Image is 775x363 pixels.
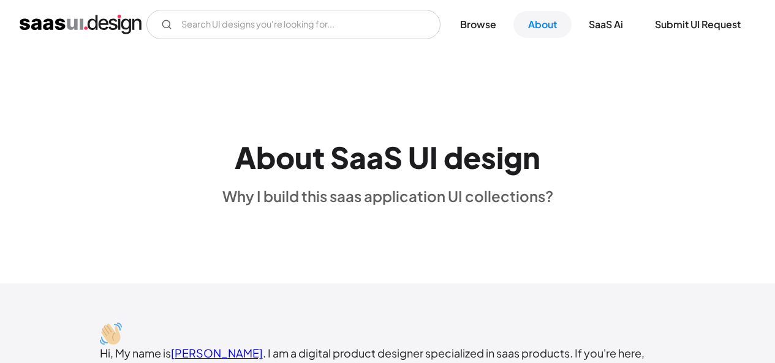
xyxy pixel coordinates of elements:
div: Why I build this saas application UI collections? [222,187,553,205]
a: Browse [445,11,511,38]
a: home [20,15,142,34]
a: Submit UI Request [640,11,755,38]
a: [PERSON_NAME] [171,346,263,360]
a: About [513,11,572,38]
a: SaaS Ai [574,11,638,38]
h1: About SaaS UI design [235,140,540,175]
form: Email Form [146,10,440,39]
input: Search UI designs you're looking for... [146,10,440,39]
